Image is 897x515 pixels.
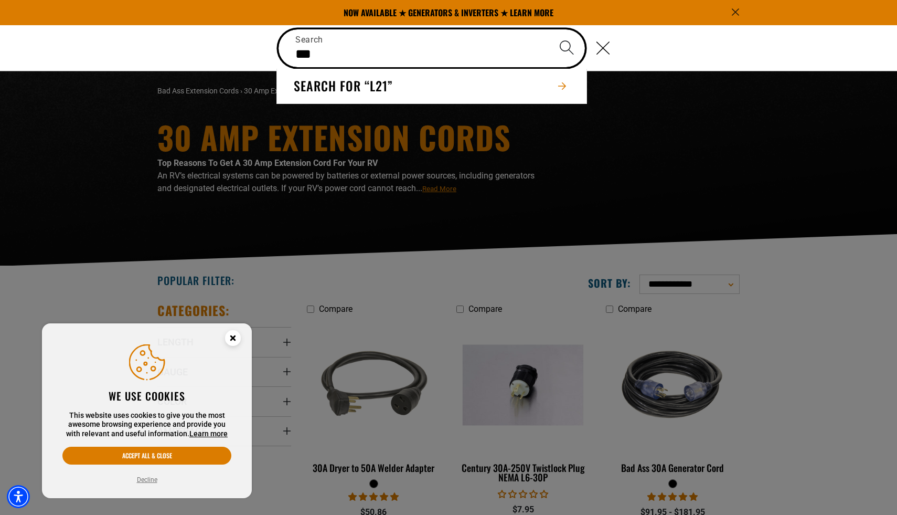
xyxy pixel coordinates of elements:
button: Accept all & close [62,447,231,465]
h2: We use cookies [62,389,231,403]
a: This website uses cookies to give you the most awesome browsing experience and provide you with r... [189,429,228,438]
p: This website uses cookies to give you the most awesome browsing experience and provide you with r... [62,411,231,439]
button: Search [548,29,585,66]
button: Search for “L21” [277,69,586,103]
aside: Cookie Consent [42,323,252,499]
button: Close [586,29,620,66]
button: Close this option [214,323,252,356]
div: Accessibility Menu [7,485,30,508]
button: Decline [134,475,161,485]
